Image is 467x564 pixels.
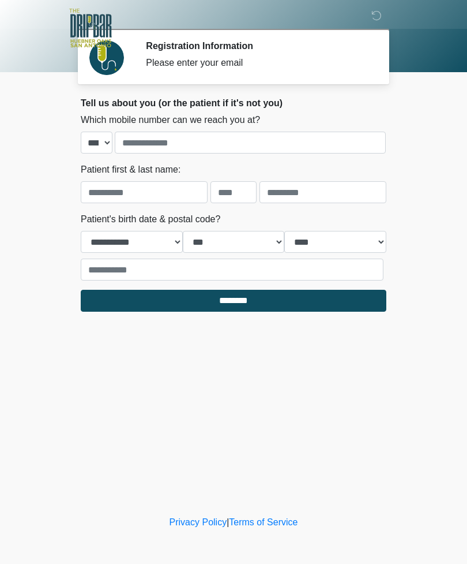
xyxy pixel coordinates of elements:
[89,40,124,75] img: Agent Avatar
[146,56,369,70] div: Please enter your email
[81,212,220,226] label: Patient's birth date & postal code?
[229,517,297,527] a: Terms of Service
[81,98,386,109] h2: Tell us about you (or the patient if it's not you)
[69,9,112,47] img: The DRIPBaR - The Strand at Huebner Oaks Logo
[81,113,260,127] label: Which mobile number can we reach you at?
[227,517,229,527] a: |
[170,517,227,527] a: Privacy Policy
[81,163,180,177] label: Patient first & last name:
